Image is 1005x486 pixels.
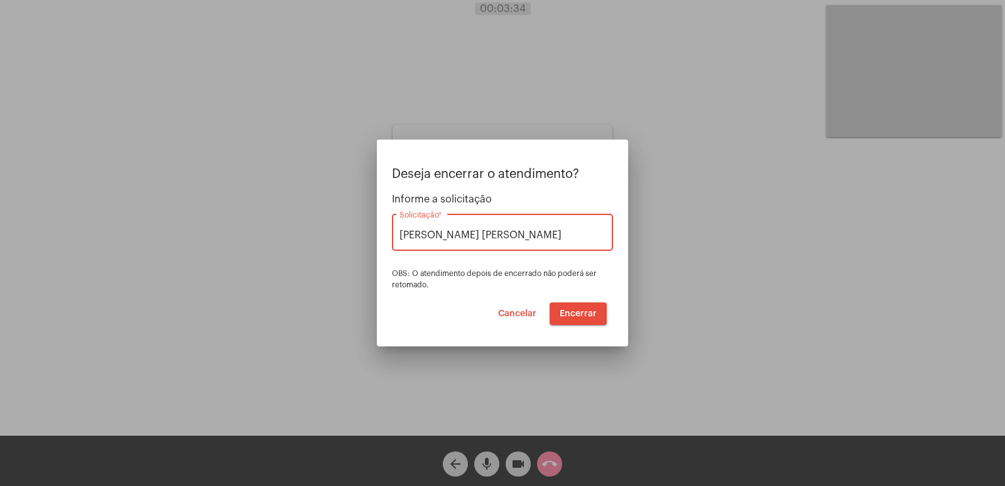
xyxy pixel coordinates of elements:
button: Encerrar [550,302,607,325]
p: Deseja encerrar o atendimento? [392,167,613,181]
span: OBS: O atendimento depois de encerrado não poderá ser retomado. [392,270,597,289]
span: Encerrar [560,309,597,318]
button: Cancelar [488,302,546,325]
span: Cancelar [498,309,536,318]
input: Buscar solicitação [399,229,606,241]
span: Informe a solicitação [392,194,613,205]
